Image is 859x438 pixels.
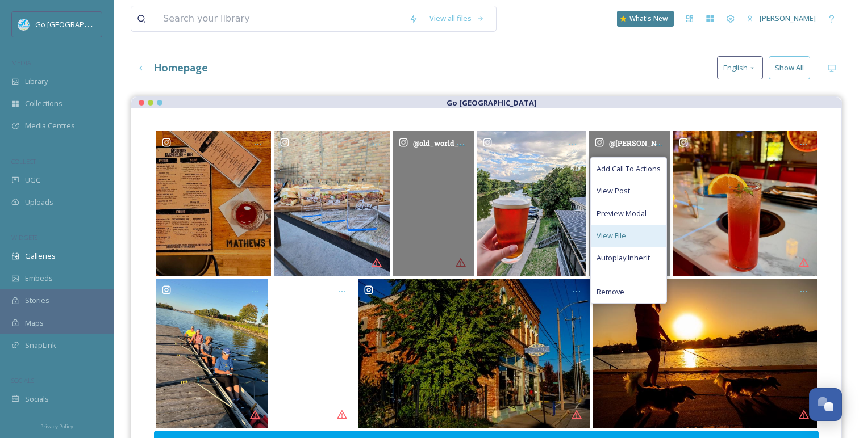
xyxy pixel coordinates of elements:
[475,131,587,276] a: Opens media popup. Media description: frankenmuthbrewery-6243815.jpg.
[25,340,56,351] span: SnapLink
[597,252,650,263] span: Autoplay: Inherit
[154,60,208,76] h3: Homepage
[424,7,490,30] a: View all files
[154,131,272,276] a: Opens media popup. Media description: molassesmidland-6243817.jpg.
[617,11,674,27] a: What's New
[25,120,75,131] span: Media Centres
[25,98,62,109] span: Collections
[609,136,707,148] span: @ [PERSON_NAME].wanders
[11,157,36,166] span: COLLECT
[447,98,537,108] strong: Go [GEOGRAPHIC_DATA]
[760,13,816,23] span: [PERSON_NAME]
[18,19,30,30] img: GoGreatLogo_MISkies_RegionalTrails%20%281%29.png
[356,279,591,428] a: Opens media popup. Media description: baycityphotos-6218913.jpg.
[25,76,48,87] span: Library
[25,273,53,284] span: Embeds
[413,136,487,148] span: @ old_world_pizzeria
[157,6,403,31] input: Search your library
[25,197,53,208] span: Uploads
[155,279,270,428] a: Opens media popup. Media description: baycityrowingclub-6218911.jpg.
[40,419,73,432] a: Privacy Policy
[597,287,624,297] span: Remove
[591,180,666,202] a: View Post
[587,131,671,276] a: Opens media popup. Media description: cassondra.wanders-6243807.mp4.
[273,131,391,276] a: Opens media popup. Media description: downtownbaycity-6243816.jpg.
[597,186,630,196] span: View Post
[25,394,49,405] span: Socials
[11,376,34,385] span: SOCIALS
[40,423,73,430] span: Privacy Policy
[25,251,56,262] span: Galleries
[597,163,661,174] span: Add Call To Actions
[591,279,818,428] a: Opens media popup. Media description: baycityphotos-6218917.jpg.
[269,279,356,428] a: Opens media popup. Media description: exploremichiganmore-6243806.mp4.
[597,230,626,241] span: View File
[741,7,822,30] a: [PERSON_NAME]
[671,131,819,276] a: Opens media popup. Media description: mipot_kbbq-6243812.jpg.
[597,208,647,219] span: Preview Modal
[809,388,842,421] button: Open Chat
[25,318,44,328] span: Maps
[723,62,748,73] span: English
[11,58,31,67] span: MEDIA
[769,56,810,79] button: Show All
[25,295,49,306] span: Stories
[391,131,475,276] a: Opens media popup. Media description: old_world_pizzeria-6243814.mp4.
[35,19,119,30] span: Go [GEOGRAPHIC_DATA]
[11,233,37,242] span: WIDGETS
[25,175,40,186] span: UGC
